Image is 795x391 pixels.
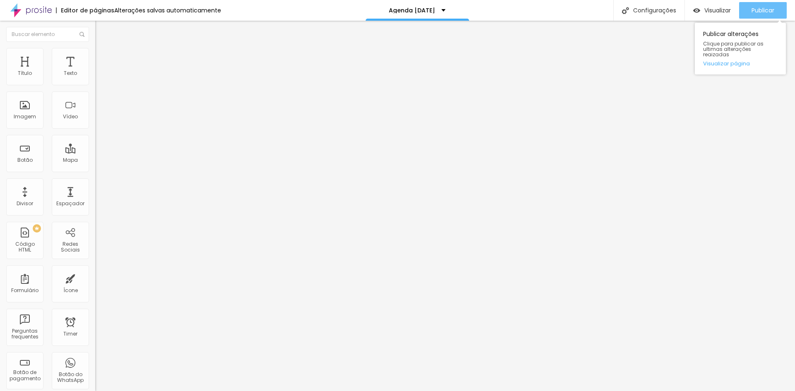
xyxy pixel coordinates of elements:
iframe: Editor [95,21,795,391]
div: Alterações salvas automaticamente [114,7,221,13]
img: Icone [79,32,84,37]
div: Timer [63,331,77,337]
span: Publicar [752,7,774,14]
div: Vídeo [63,114,78,120]
div: Imagem [14,114,36,120]
p: Agenda [DATE] [389,7,435,13]
img: Icone [622,7,629,14]
div: Texto [64,70,77,76]
img: view-1.svg [693,7,700,14]
div: Redes Sociais [54,241,87,253]
div: Botão [17,157,33,163]
a: Visualizar página [703,61,778,66]
div: Botão de pagamento [8,369,41,381]
span: Visualizar [704,7,731,14]
div: Ícone [63,288,78,293]
button: Visualizar [685,2,739,19]
span: Clique para publicar as ultimas alterações reaizadas [703,41,778,58]
div: Editor de páginas [56,7,114,13]
div: Título [18,70,32,76]
div: Botão do WhatsApp [54,372,87,384]
div: Perguntas frequentes [8,328,41,340]
div: Divisor [17,201,33,206]
div: Formulário [11,288,39,293]
div: Publicar alterações [695,23,786,74]
button: Publicar [739,2,787,19]
div: Espaçador [56,201,84,206]
div: Mapa [63,157,78,163]
input: Buscar elemento [6,27,89,42]
div: Código HTML [8,241,41,253]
